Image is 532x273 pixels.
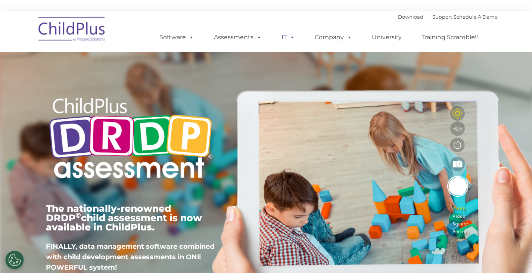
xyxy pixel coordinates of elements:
a: Software [152,30,202,45]
a: Training Scramble!! [414,30,485,45]
a: Assessments [206,30,269,45]
button: Cookies Settings [5,251,24,269]
a: University [364,30,409,45]
a: Download [398,14,423,20]
a: Schedule A Demo [454,14,498,20]
span: The nationally-renowned DRDP child assessment is now available in ChildPlus. [46,203,202,233]
sup: © [75,211,81,220]
img: Copyright - DRDP Logo Light [46,88,215,191]
span: FINALLY, data management software combined with child development assessments in ONE POWERFUL sys... [46,242,214,272]
font: | [398,14,498,20]
img: ChildPlus by Procare Solutions [35,12,109,49]
a: IT [274,30,302,45]
a: Support [432,14,452,20]
a: Company [307,30,360,45]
